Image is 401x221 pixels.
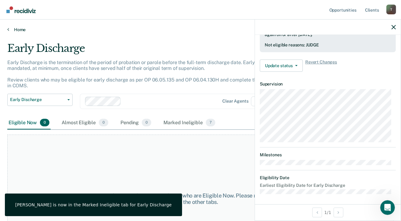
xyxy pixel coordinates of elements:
iframe: Intercom live chat [380,200,395,215]
div: 1 / 1 [255,204,401,220]
div: Eligible Now [7,116,51,130]
div: [PERSON_NAME] is now in the Marked Ineligible tab for Early Discharge [15,202,172,208]
div: Almost Eligible [60,116,109,130]
span: 0 [40,119,49,127]
div: Clear agents [222,99,248,104]
dt: Earliest Eligibility Date for Early Discharge [260,183,396,188]
div: Pending [119,116,152,130]
div: Not eligible reasons: JUDGE [265,42,391,48]
span: Revert Changes [305,60,337,72]
span: D9 [251,96,270,106]
span: 7 [206,119,215,127]
div: Early Discharge [7,42,308,60]
button: Next Opportunity [334,208,343,217]
button: Profile dropdown button [386,5,396,14]
p: Early Discharge is the termination of the period of probation or parole before the full-term disc... [7,60,308,89]
button: Previous Opportunity [312,208,322,217]
span: Early Discharge [10,97,65,102]
span: 0 [142,119,151,127]
span: 0 [99,119,108,127]
dt: Eligibility Date [260,175,396,180]
div: At this time, there are no clients who are Eligible Now. Please navigate to one of the other tabs. [104,192,297,205]
dt: Supervision [260,82,396,87]
div: Marked Ineligible [162,116,217,130]
button: Update status [260,60,303,72]
dt: Milestones [260,152,396,158]
img: Recidiviz [6,6,36,13]
div: T [386,5,396,14]
a: Home [7,27,394,32]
